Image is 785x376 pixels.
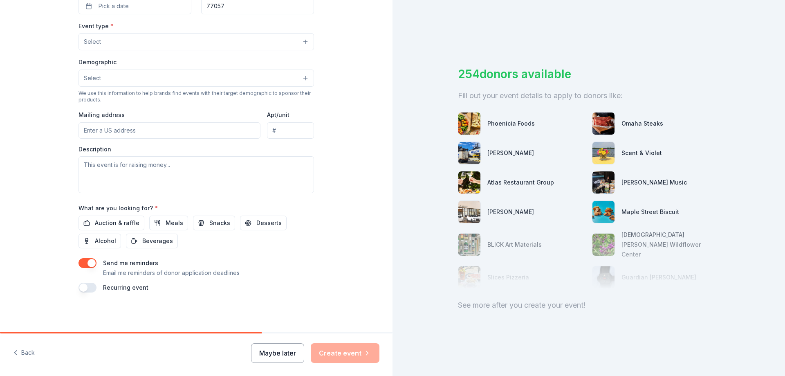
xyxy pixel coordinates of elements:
[126,234,178,248] button: Beverages
[78,111,125,119] label: Mailing address
[251,343,304,363] button: Maybe later
[621,178,687,187] div: [PERSON_NAME] Music
[592,201,615,223] img: photo for Maple Street Biscuit
[95,218,139,228] span: Auction & raffle
[78,90,314,103] div: We use this information to help brands find events with their target demographic to sponsor their...
[103,259,158,266] label: Send me reminders
[78,122,260,139] input: Enter a US address
[458,201,480,223] img: photo for Sewell
[84,73,101,83] span: Select
[78,145,111,153] label: Description
[487,119,535,128] div: Phoenicia Foods
[78,58,117,66] label: Demographic
[103,284,148,291] label: Recurring event
[78,33,314,50] button: Select
[95,236,116,246] span: Alcohol
[240,216,287,230] button: Desserts
[458,142,480,164] img: photo for Matson
[267,122,314,139] input: #
[592,113,615,135] img: photo for Omaha Steaks
[458,113,480,135] img: photo for Phoenicia Foods
[487,148,534,158] div: [PERSON_NAME]
[103,268,240,278] p: Email me reminders of donor application deadlines
[621,119,663,128] div: Omaha Steaks
[142,236,173,246] span: Beverages
[13,344,35,362] button: Back
[78,234,121,248] button: Alcohol
[78,70,314,87] button: Select
[99,1,129,11] span: Pick a date
[592,171,615,194] img: photo for Alfred Music
[458,65,720,83] div: 254 donors available
[458,89,720,102] div: Fill out your event details to apply to donors like:
[193,216,235,230] button: Snacks
[621,148,662,158] div: Scent & Violet
[84,37,101,47] span: Select
[209,218,230,228] span: Snacks
[166,218,183,228] span: Meals
[256,218,282,228] span: Desserts
[458,171,480,194] img: photo for Atlas Restaurant Group
[78,22,114,30] label: Event type
[149,216,188,230] button: Meals
[78,204,158,212] label: What are you looking for?
[78,216,144,230] button: Auction & raffle
[487,178,554,187] div: Atlas Restaurant Group
[458,299,720,312] div: See more after you create your event!
[267,111,289,119] label: Apt/unit
[592,142,615,164] img: photo for Scent & Violet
